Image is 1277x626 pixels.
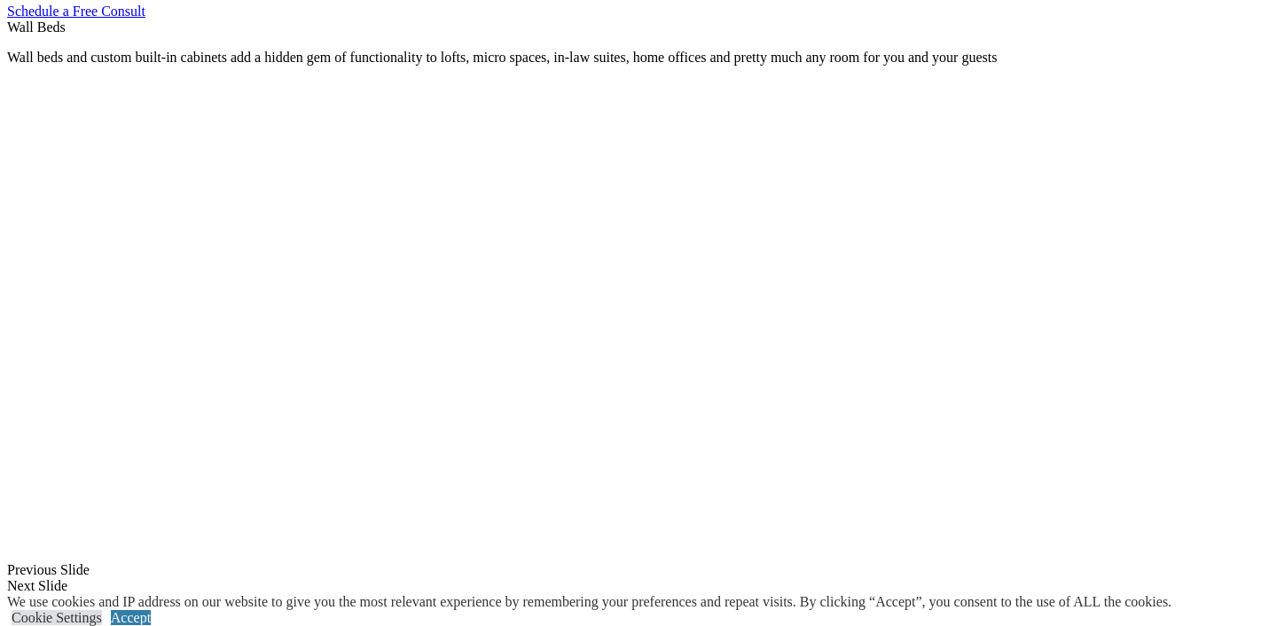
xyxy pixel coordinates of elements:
a: Cookie Settings [12,610,102,625]
a: Accept [111,610,151,625]
div: We use cookies and IP address on our website to give you the most relevant experience by remember... [7,594,1171,610]
div: Previous Slide [7,562,1270,578]
span: Wall Beds [7,20,66,35]
div: Next Slide [7,578,1270,594]
p: Wall beds and custom built-in cabinets add a hidden gem of functionality to lofts, micro spaces, ... [7,50,1270,66]
a: Schedule a Free Consult (opens a dropdown menu) [7,4,145,19]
